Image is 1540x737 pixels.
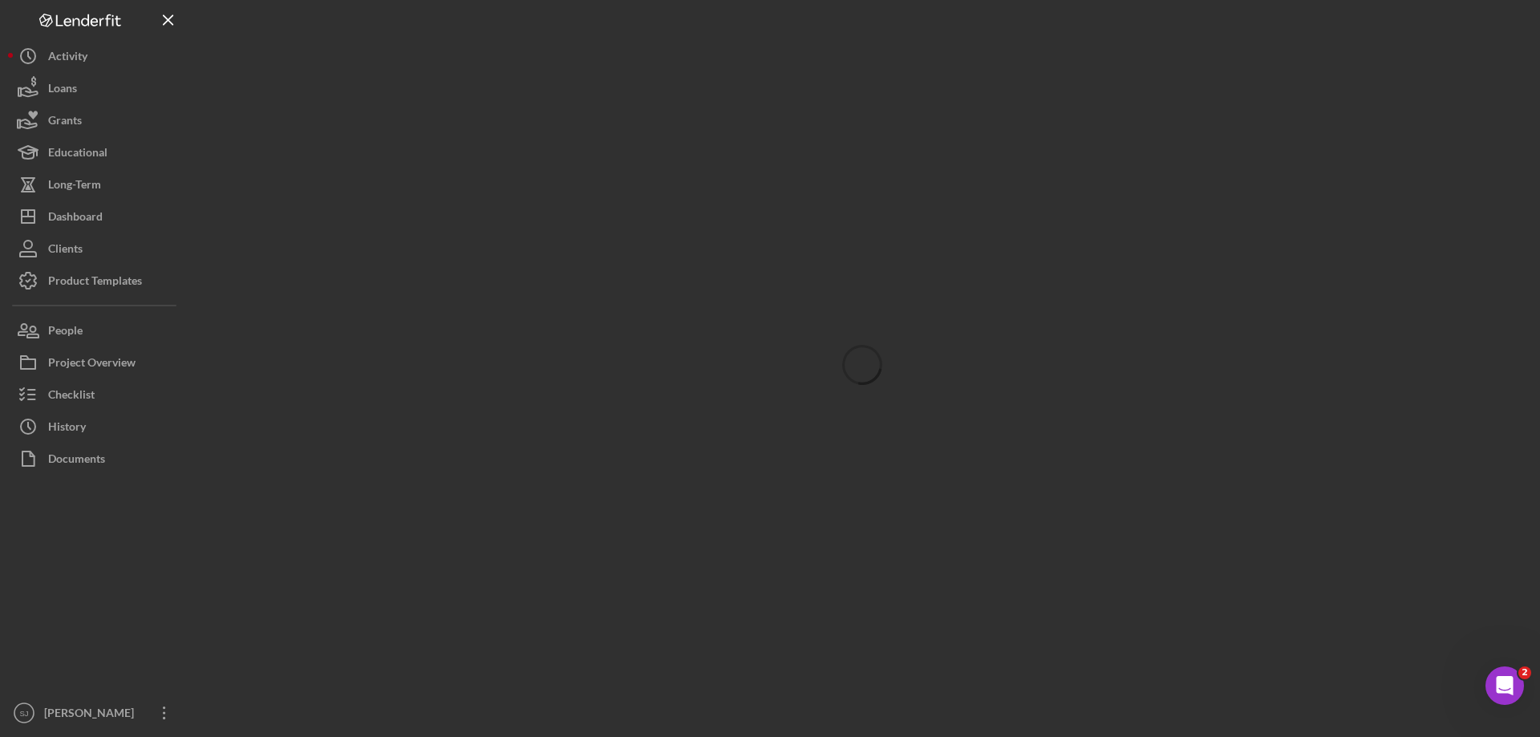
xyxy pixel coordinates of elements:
[8,379,184,411] button: Checklist
[48,443,105,479] div: Documents
[40,697,144,733] div: [PERSON_NAME]
[19,709,28,718] text: SJ
[48,265,142,301] div: Product Templates
[8,411,184,443] button: History
[48,379,95,415] div: Checklist
[8,346,184,379] button: Project Overview
[8,104,184,136] button: Grants
[48,104,82,140] div: Grants
[1485,666,1524,705] iframe: Intercom live chat
[48,72,77,108] div: Loans
[48,411,86,447] div: History
[48,200,103,237] div: Dashboard
[8,265,184,297] button: Product Templates
[48,314,83,350] div: People
[8,233,184,265] button: Clients
[48,233,83,269] div: Clients
[48,40,87,76] div: Activity
[8,136,184,168] button: Educational
[8,200,184,233] button: Dashboard
[48,168,101,204] div: Long-Term
[8,697,184,729] button: SJ[PERSON_NAME]
[8,443,184,475] button: Documents
[8,40,184,72] button: Activity
[8,72,184,104] button: Loans
[8,168,184,200] button: Long-Term
[48,136,107,172] div: Educational
[8,314,184,346] button: People
[48,346,136,383] div: Project Overview
[1518,666,1531,679] span: 2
